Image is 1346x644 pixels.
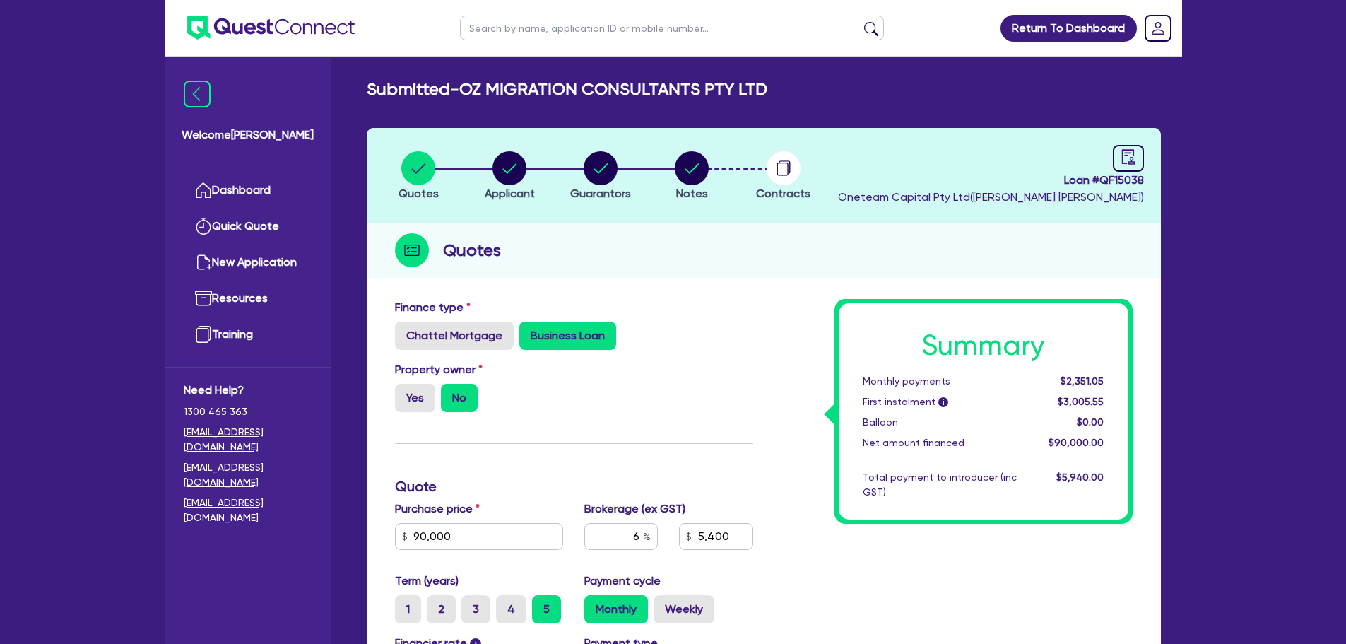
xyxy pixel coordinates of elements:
span: Oneteam Capital Pty Ltd ( [PERSON_NAME] [PERSON_NAME] ) [838,190,1144,204]
label: Business Loan [519,322,616,350]
label: 2 [427,595,456,623]
div: Total payment to introducer (inc GST) [852,470,1027,500]
img: new-application [195,254,212,271]
a: Dropdown toggle [1140,10,1176,47]
span: Loan # QF15038 [838,172,1144,189]
label: 3 [461,595,490,623]
button: Guarantors [569,151,632,203]
span: Notes [676,187,708,200]
label: Chattel Mortgage [395,322,514,350]
a: New Application [184,245,312,281]
span: 1300 465 363 [184,404,312,419]
h2: Submitted - OZ MIGRATION CONSULTANTS PTY LTD [367,79,767,100]
span: i [938,397,948,407]
label: Property owner [395,361,483,378]
button: Applicant [484,151,536,203]
label: 4 [496,595,526,623]
label: Weekly [654,595,714,623]
span: $5,940.00 [1056,472,1104,483]
button: Contracts [755,151,811,203]
label: Monthly [584,595,648,623]
img: icon-menu-close [184,81,211,107]
label: Yes [395,384,435,412]
button: Notes [674,151,709,203]
span: $2,351.05 [1061,375,1104,387]
span: $90,000.00 [1049,437,1104,448]
span: Guarantors [570,187,631,200]
img: quest-connect-logo-blue [187,16,355,40]
img: step-icon [395,233,429,267]
div: First instalment [852,394,1027,409]
a: [EMAIL_ADDRESS][DOMAIN_NAME] [184,460,312,490]
span: Welcome [PERSON_NAME] [182,127,314,144]
span: Need Help? [184,382,312,399]
span: Contracts [756,187,810,200]
a: Quick Quote [184,209,312,245]
label: Payment cycle [584,573,661,590]
img: training [195,326,212,343]
label: 1 [395,595,421,623]
span: audit [1121,149,1136,165]
h1: Summary [863,329,1104,363]
h3: Quote [395,478,753,495]
a: [EMAIL_ADDRESS][DOMAIN_NAME] [184,425,312,455]
button: Quotes [398,151,439,203]
label: Finance type [395,299,471,316]
div: Net amount financed [852,435,1027,450]
img: quick-quote [195,218,212,235]
span: $0.00 [1077,416,1104,428]
span: Quotes [399,187,439,200]
div: Monthly payments [852,374,1027,389]
img: resources [195,290,212,307]
a: Dashboard [184,172,312,209]
a: Resources [184,281,312,317]
span: Applicant [485,187,535,200]
label: Term (years) [395,573,459,590]
h2: Quotes [443,238,501,263]
input: Search by name, application ID or mobile number... [460,16,884,40]
label: Brokerage (ex GST) [584,500,685,517]
label: Purchase price [395,500,480,517]
a: Return To Dashboard [1000,15,1137,42]
a: Training [184,317,312,353]
a: [EMAIL_ADDRESS][DOMAIN_NAME] [184,496,312,525]
span: $3,005.55 [1058,396,1104,407]
label: No [441,384,478,412]
a: audit [1113,145,1144,172]
label: 5 [532,595,561,623]
div: Balloon [852,415,1027,430]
